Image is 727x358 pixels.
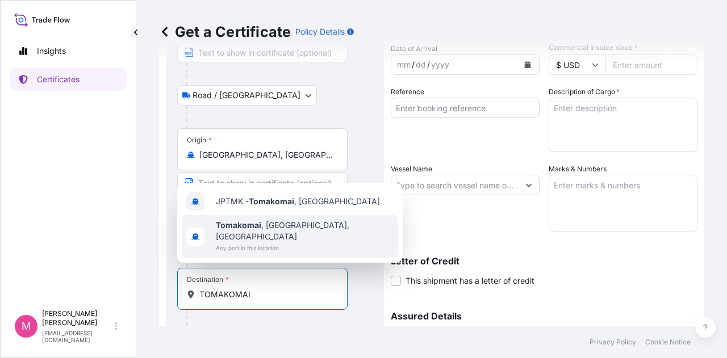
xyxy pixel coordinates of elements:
input: Origin [199,149,333,161]
label: Marks & Numbers [549,163,607,175]
p: Letter of Credit [391,256,697,266]
span: This shipment has a letter of credit [406,275,534,287]
div: month, [396,58,412,71]
button: Calendar [519,56,537,74]
div: Show suggestions [177,183,403,263]
p: Policy Details [295,26,345,37]
span: JPTMK - , [GEOGRAPHIC_DATA] [216,196,380,207]
div: Origin [187,136,212,145]
span: M [22,321,31,332]
input: Destination [199,289,333,300]
p: Certificates [37,74,80,85]
input: Text to appear on certificate [177,172,348,193]
div: year, [430,58,450,71]
div: / [427,58,430,71]
p: [EMAIL_ADDRESS][DOMAIN_NAME] [42,330,112,343]
p: [PERSON_NAME] [PERSON_NAME] [42,309,112,327]
div: day, [415,58,427,71]
p: Privacy Policy [590,338,636,347]
b: Tomakomai [249,196,294,206]
b: Tomakomai [216,220,261,230]
div: / [412,58,415,71]
p: Get a Certificate [159,23,291,41]
p: Cookie Notice [645,338,691,347]
input: Type to search vessel name or IMO [391,175,519,195]
span: Any port in this location [216,242,394,254]
label: Description of Cargo [549,86,620,98]
div: Destination [187,275,229,284]
button: Show suggestions [519,175,539,195]
p: Insights [37,45,66,57]
span: , [GEOGRAPHIC_DATA], [GEOGRAPHIC_DATA] [216,220,394,242]
input: Enter amount [605,54,697,75]
input: Enter booking reference [391,98,540,118]
label: Reference [391,86,424,98]
p: Assured Details [391,311,697,321]
button: Select transport [177,85,317,106]
span: Road / [GEOGRAPHIC_DATA] [193,90,300,101]
label: Vessel Name [391,163,432,175]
